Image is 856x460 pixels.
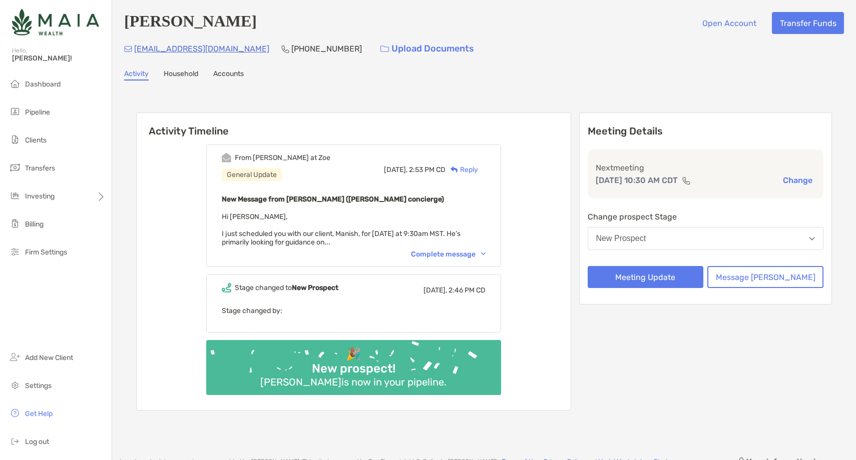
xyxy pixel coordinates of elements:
span: Firm Settings [25,248,67,256]
span: [DATE], [384,165,407,174]
span: Get Help [25,409,53,418]
div: General Update [222,168,282,181]
span: Clients [25,136,47,144]
span: Dashboard [25,80,61,88]
span: [DATE], [423,286,447,294]
div: From [PERSON_NAME] at Zoe [235,153,330,162]
div: Complete message [411,250,486,258]
img: add_new_client icon [9,351,21,363]
img: button icon [380,45,389,52]
div: 🎉 [342,347,365,361]
img: settings icon [9,379,21,391]
span: Investing [25,192,55,200]
button: Message [PERSON_NAME] [707,266,823,288]
p: Meeting Details [588,125,824,137]
span: Pipeline [25,108,50,116]
img: communication type [682,176,691,184]
b: New Message from [PERSON_NAME] ([PERSON_NAME] concierge) [222,195,444,203]
img: Zoe Logo [12,4,99,40]
img: Open dropdown arrow [809,237,815,240]
p: Change prospect Stage [588,210,824,223]
div: New prospect! [308,361,399,376]
a: Accounts [213,69,244,80]
img: investing icon [9,189,21,201]
div: Stage changed to [235,283,338,292]
button: Meeting Update [588,266,704,288]
h6: Activity Timeline [137,113,571,137]
span: Add New Client [25,353,73,362]
button: New Prospect [588,227,824,250]
img: Email Icon [124,46,132,52]
p: [EMAIL_ADDRESS][DOMAIN_NAME] [134,42,269,55]
h4: [PERSON_NAME] [124,12,257,34]
p: Stage changed by: [222,304,486,317]
span: Hi [PERSON_NAME], I just scheduled you with our client, Manish, for [DATE] at 9:30am MST. He’s pr... [222,212,461,246]
img: Event icon [222,153,231,162]
img: Reply icon [451,166,458,173]
img: logout icon [9,435,21,447]
span: 2:53 PM CD [409,165,446,174]
img: Event icon [222,283,231,292]
img: Chevron icon [481,252,486,255]
div: New Prospect [596,234,646,243]
img: clients icon [9,133,21,145]
a: Upload Documents [374,38,481,59]
img: firm-settings icon [9,245,21,257]
p: [PHONE_NUMBER] [291,42,362,55]
span: Transfers [25,164,55,172]
div: [PERSON_NAME] is now in your pipeline. [256,376,451,388]
img: get-help icon [9,407,21,419]
p: [DATE] 10:30 AM CDT [596,174,678,186]
img: Phone Icon [281,45,289,53]
button: Change [780,175,815,185]
button: Transfer Funds [772,12,844,34]
p: Next meeting [596,161,816,174]
a: Household [164,69,198,80]
img: pipeline icon [9,105,21,117]
div: Reply [446,164,478,175]
img: Confetti [206,340,501,386]
a: Activity [124,69,149,80]
span: 2:46 PM CD [449,286,486,294]
img: billing icon [9,217,21,229]
span: Log out [25,437,49,446]
button: Open Account [694,12,764,34]
span: Billing [25,220,44,228]
b: New Prospect [292,283,338,292]
img: dashboard icon [9,77,21,89]
span: [PERSON_NAME]! [12,54,106,62]
span: Settings [25,381,52,390]
img: transfers icon [9,161,21,173]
